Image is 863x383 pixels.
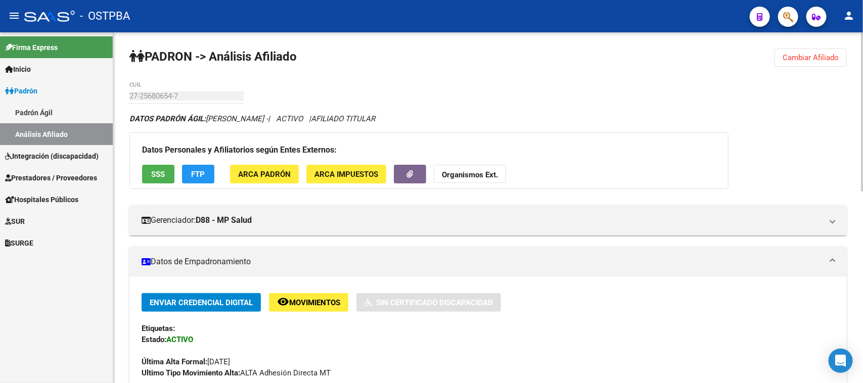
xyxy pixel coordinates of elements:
span: Padrón [5,85,37,97]
span: SSS [152,170,165,179]
strong: Última Alta Formal: [142,357,207,366]
button: Enviar Credencial Digital [142,293,261,312]
button: Organismos Ext. [434,165,506,183]
span: Cambiar Afiliado [783,53,839,62]
mat-panel-title: Gerenciador: [142,215,823,226]
div: Open Intercom Messenger [829,349,853,373]
button: Cambiar Afiliado [775,49,847,67]
span: Enviar Credencial Digital [150,298,253,307]
span: AFILIADO TITULAR [311,114,375,123]
button: ARCA Impuestos [306,165,386,183]
mat-icon: menu [8,10,20,22]
span: [PERSON_NAME] - [129,114,268,123]
mat-expansion-panel-header: Gerenciador:D88 - MP Salud [129,205,847,235]
span: Inicio [5,64,31,75]
span: Integración (discapacidad) [5,151,99,162]
span: FTP [192,170,205,179]
mat-panel-title: Datos de Empadronamiento [142,256,823,267]
strong: PADRON -> Análisis Afiliado [129,50,297,64]
span: ARCA Padrón [238,170,291,179]
button: FTP [182,165,214,183]
button: Movimientos [269,293,348,312]
button: SSS [142,165,174,183]
strong: Etiquetas: [142,324,175,333]
mat-icon: remove_red_eye [277,296,289,308]
i: | ACTIVO | [129,114,375,123]
span: Hospitales Públicos [5,194,78,205]
button: Sin Certificado Discapacidad [356,293,501,312]
h3: Datos Personales y Afiliatorios según Entes Externos: [142,143,716,157]
strong: Estado: [142,335,166,344]
span: Sin Certificado Discapacidad [376,298,493,307]
span: Prestadores / Proveedores [5,172,97,183]
span: Firma Express [5,42,58,53]
span: Movimientos [289,298,340,307]
strong: Organismos Ext. [442,170,498,179]
strong: D88 - MP Salud [196,215,252,226]
span: ALTA Adhesión Directa MT [142,368,331,377]
button: ARCA Padrón [230,165,299,183]
span: - OSTPBA [80,5,130,27]
strong: DATOS PADRÓN ÁGIL: [129,114,206,123]
strong: Ultimo Tipo Movimiento Alta: [142,368,240,377]
mat-expansion-panel-header: Datos de Empadronamiento [129,247,847,277]
span: SURGE [5,237,33,249]
span: SUR [5,216,25,227]
mat-icon: person [843,10,855,22]
span: [DATE] [142,357,230,366]
strong: ACTIVO [166,335,193,344]
span: ARCA Impuestos [314,170,378,179]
